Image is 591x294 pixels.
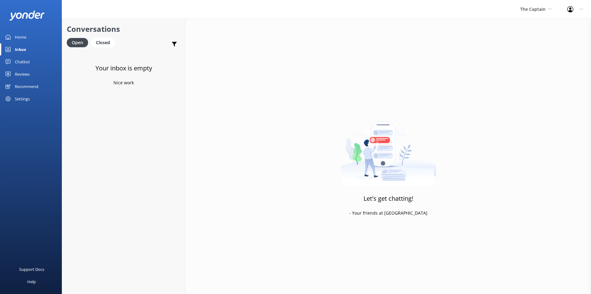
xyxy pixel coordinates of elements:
[15,56,30,68] div: Chatbot
[19,263,44,275] div: Support Docs
[520,6,546,12] span: The Captain
[91,38,115,47] div: Closed
[67,23,181,35] h2: Conversations
[67,38,88,47] div: Open
[96,63,152,73] h3: Your inbox is empty
[27,275,36,288] div: Help
[15,68,30,80] div: Reviews
[364,194,413,204] h3: Let's get chatting!
[113,79,134,86] p: Nice work
[349,210,427,216] p: - Your friends at [GEOGRAPHIC_DATA]
[341,108,436,186] img: artwork of a man stealing a conversation from at giant smartphone
[91,39,118,46] a: Closed
[15,93,30,105] div: Settings
[15,80,38,93] div: Recommend
[67,39,91,46] a: Open
[15,43,26,56] div: Inbox
[9,10,45,21] img: yonder-white-logo.png
[15,31,26,43] div: Home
